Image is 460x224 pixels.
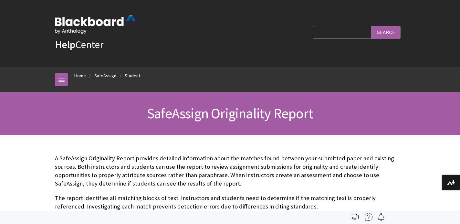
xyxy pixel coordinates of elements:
[147,104,313,122] span: SafeAssign Originality Report
[351,213,359,221] img: Print
[55,38,103,51] a: HelpCenter
[377,213,385,221] img: Follow this page
[55,38,75,51] strong: Help
[55,154,405,188] p: A SafeAssign Originality Report provides detailed information about the matches found between you...
[371,26,401,38] input: Search
[55,194,405,211] p: The report identifies all matching blocks of text. Instructors and students need to determine if ...
[55,15,136,34] img: Blackboard by Anthology
[94,72,116,80] a: SafeAssign
[74,72,86,80] a: Home
[365,213,372,221] img: More help
[125,72,140,80] a: Student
